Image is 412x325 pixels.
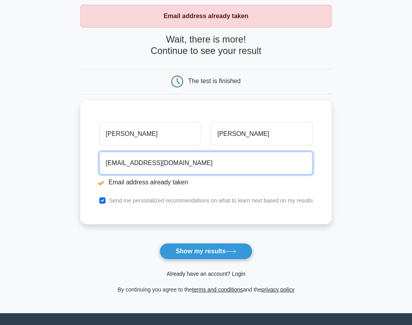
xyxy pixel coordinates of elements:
input: Last name [211,123,313,145]
button: Show my results [160,243,252,260]
a: privacy policy [262,286,295,293]
h4: Wait, there is more! Continue to see your result [80,34,332,56]
li: Email address already taken [99,178,313,187]
label: Send me personalized recommendations on what to learn next based on my results [109,197,313,204]
div: The test is finished [188,78,241,84]
strong: Email address already taken [163,13,248,19]
input: Email [99,152,313,175]
a: Already have an account? Login [167,271,245,277]
a: terms and conditions [192,286,243,293]
div: By continuing you agree to the and the [76,285,337,294]
input: First name [99,123,201,145]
